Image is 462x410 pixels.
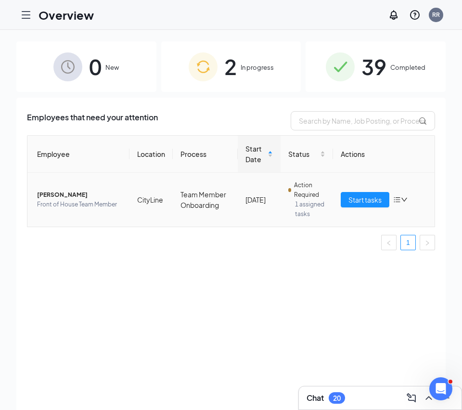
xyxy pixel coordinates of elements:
[420,235,435,250] li: Next Page
[281,136,333,173] th: Status
[307,393,324,403] h3: Chat
[37,200,122,209] span: Front of House Team Member
[401,196,408,203] span: down
[173,173,238,227] td: Team Member Onboarding
[393,196,401,204] span: bars
[361,50,386,83] span: 39
[401,235,415,250] a: 1
[409,9,421,21] svg: QuestionInfo
[421,390,436,406] button: ChevronUp
[291,111,435,130] input: Search by Name, Job Posting, or Process
[381,235,397,250] li: Previous Page
[294,180,325,200] span: Action Required
[37,190,122,200] span: [PERSON_NAME]
[224,50,237,83] span: 2
[129,136,173,173] th: Location
[432,11,440,19] div: RR
[390,63,425,72] span: Completed
[406,392,417,404] svg: ComposeMessage
[423,392,435,404] svg: ChevronUp
[404,390,419,406] button: ComposeMessage
[429,377,452,400] iframe: Intercom live chat
[20,9,32,21] svg: Hamburger
[173,136,238,173] th: Process
[295,200,325,219] span: 1 assigned tasks
[38,7,94,23] h1: Overview
[129,173,173,227] td: CityLine
[241,63,274,72] span: In progress
[245,143,266,165] span: Start Date
[381,235,397,250] button: left
[348,194,382,205] span: Start tasks
[424,240,430,246] span: right
[333,136,435,173] th: Actions
[27,136,129,173] th: Employee
[288,149,318,159] span: Status
[333,394,341,402] div: 20
[341,192,389,207] button: Start tasks
[420,235,435,250] button: right
[89,50,102,83] span: 0
[245,194,273,205] div: [DATE]
[386,240,392,246] span: left
[388,9,399,21] svg: Notifications
[105,63,119,72] span: New
[27,111,158,130] span: Employees that need your attention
